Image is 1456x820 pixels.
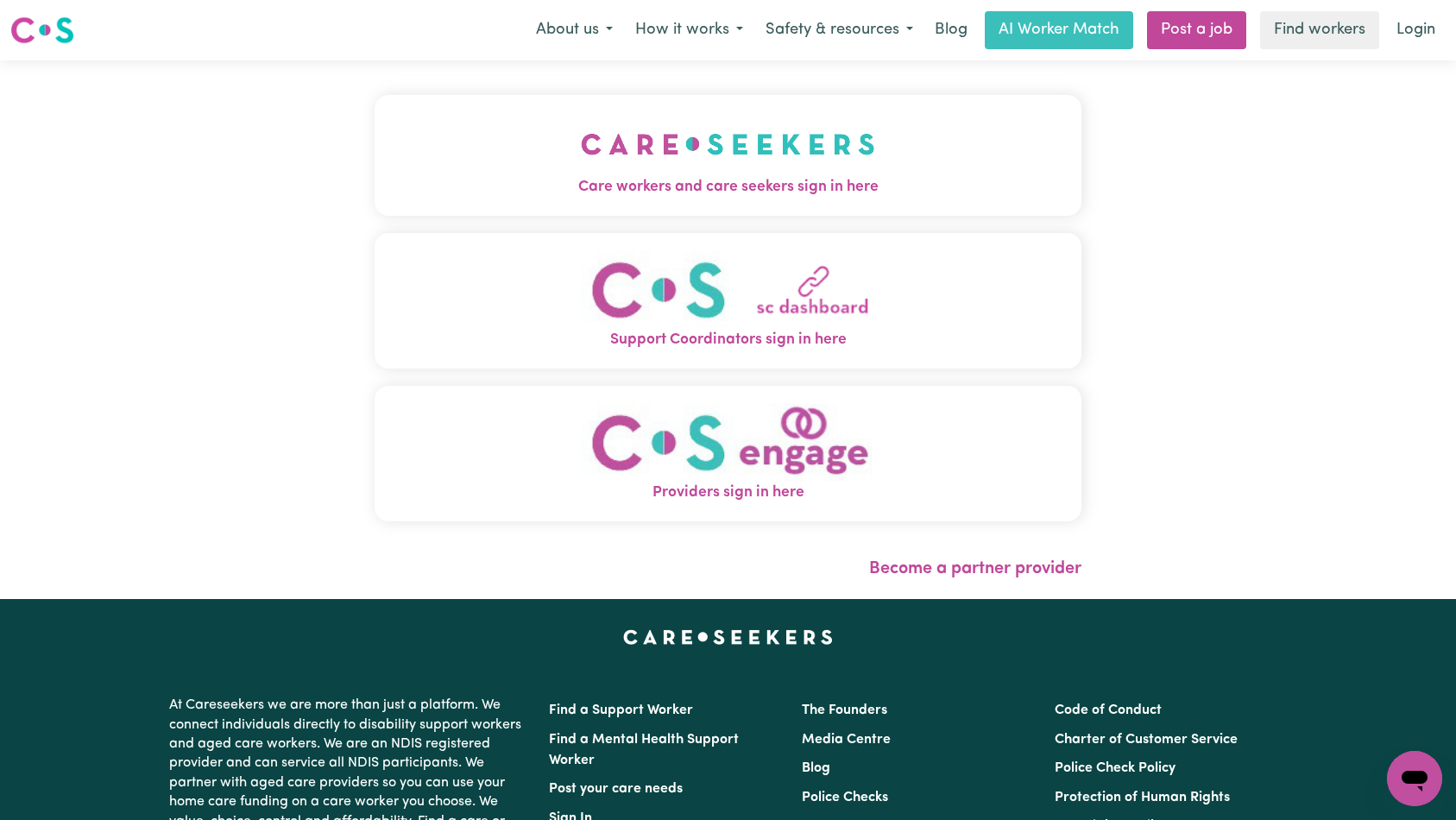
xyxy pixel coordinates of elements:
[375,95,1082,216] button: Care workers and care seekers sign in here
[10,15,74,46] img: Careseekers logo
[375,329,1082,351] span: Support Coordinators sign in here
[802,703,887,717] a: The Founders
[375,176,1082,199] span: Care workers and care seekers sign in here
[549,733,739,767] a: Find a Mental Health Support Worker
[1055,733,1238,747] a: Charter of Customer Service
[623,630,833,644] a: Careseekers home page
[525,12,624,48] button: About us
[375,386,1082,521] button: Providers sign in here
[1147,11,1246,49] a: Post a job
[549,703,693,717] a: Find a Support Worker
[1386,11,1446,49] a: Login
[1055,761,1176,775] a: Police Check Policy
[802,761,830,775] a: Blog
[375,482,1082,504] span: Providers sign in here
[754,12,924,48] button: Safety & resources
[1055,791,1230,804] a: Protection of Human Rights
[1387,751,1442,806] iframe: Button to launch messaging window
[869,560,1081,577] a: Become a partner provider
[375,233,1082,369] button: Support Coordinators sign in here
[624,12,754,48] button: How it works
[549,782,683,796] a: Post your care needs
[1260,11,1379,49] a: Find workers
[802,791,888,804] a: Police Checks
[985,11,1133,49] a: AI Worker Match
[924,11,978,49] a: Blog
[1055,703,1162,717] a: Code of Conduct
[10,10,74,50] a: Careseekers logo
[802,733,891,747] a: Media Centre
